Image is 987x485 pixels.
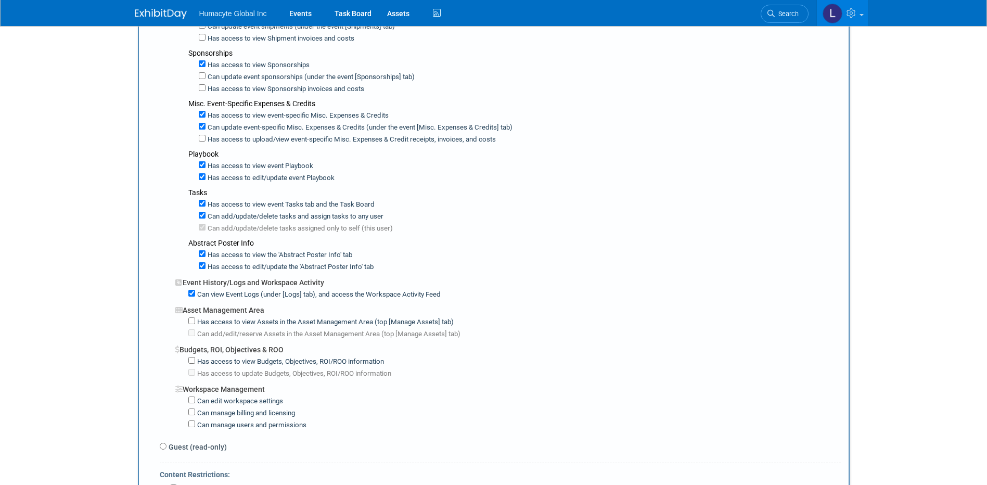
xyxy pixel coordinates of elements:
[206,161,313,171] label: Has access to view event Playbook
[206,224,393,234] label: Can add/update/delete tasks assigned only to self (this user)
[761,5,809,23] a: Search
[195,317,454,327] label: Has access to view Assets in the Asset Management Area (top [Manage Assets] tab)
[188,98,841,109] div: Misc. Event-Specific Expenses & Credits
[206,60,310,70] label: Has access to view Sponsorships
[188,187,841,198] div: Tasks
[206,22,395,32] label: Can update event shipments (under the event [Shipments] tab)
[195,397,283,406] label: Can edit workspace settings
[206,135,496,145] label: Has access to upload/view event-specific Misc. Expenses & Credit receipts, invoices, and costs
[206,34,354,44] label: Has access to view Shipment invoices and costs
[188,48,841,58] div: Sponsorships
[175,379,841,394] div: Workspace Management
[206,173,335,183] label: Has access to edit/update event Playbook
[195,290,441,300] label: Can view Event Logs (under [Logs] tab), and access the Workspace Activity Feed
[199,9,267,18] span: Humacyte Global Inc
[195,420,306,430] label: Can manage users and permissions
[206,212,383,222] label: Can add/update/delete tasks and assign tasks to any user
[175,300,841,315] div: Asset Management Area
[206,250,352,260] label: Has access to view the 'Abstract Poster Info' tab
[775,10,799,18] span: Search
[206,123,512,133] label: Can update event-specific Misc. Expenses & Credits (under the event [Misc. Expenses & Credits] tab)
[135,9,187,19] img: ExhibitDay
[206,111,389,121] label: Has access to view event-specific Misc. Expenses & Credits
[823,4,842,23] img: Linda Hamilton
[195,369,391,379] label: Has access to update Budgets, Objectives, ROI/ROO information
[206,262,374,272] label: Has access to edit/update the 'Abstract Poster Info' tab
[188,149,841,159] div: Playbook
[195,357,384,367] label: Has access to view Budgets, Objectives, ROI/ROO information
[175,339,841,355] div: Budgets, ROI, Objectives & ROO
[206,200,375,210] label: Has access to view event Tasks tab and the Task Board
[206,72,415,82] label: Can update event sponsorships (under the event [Sponsorships] tab)
[206,84,364,94] label: Has access to view Sponsorship invoices and costs
[160,463,841,482] div: Content Restrictions:
[166,442,227,452] label: Guest (read-only)
[175,272,841,288] div: Event History/Logs and Workspace Activity
[195,329,460,339] label: Can add/edit/reserve Assets in the Asset Management Area (top [Manage Assets] tab)
[188,238,841,248] div: Abstract Poster Info
[195,409,295,418] label: Can manage billing and licensing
